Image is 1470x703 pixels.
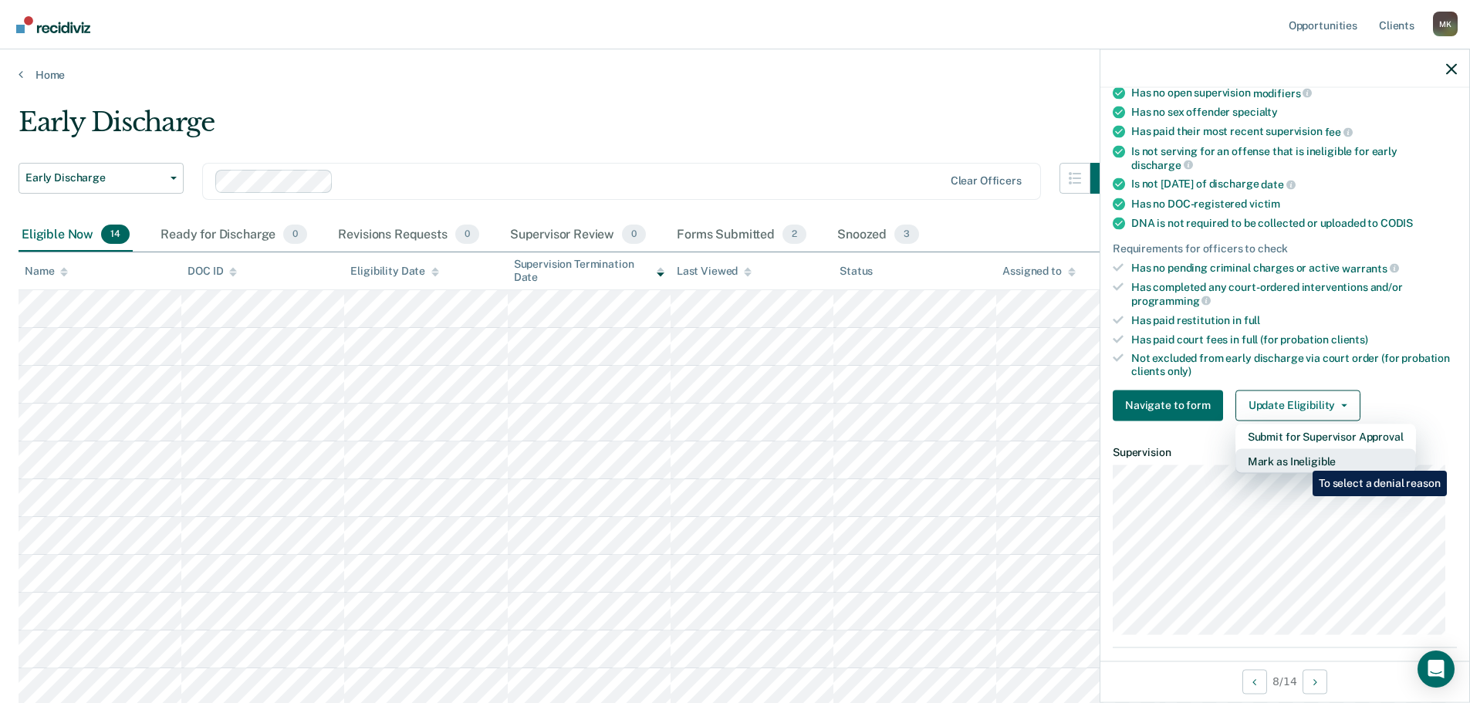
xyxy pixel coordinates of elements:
span: only) [1168,365,1191,377]
span: 14 [101,225,130,245]
div: Is not serving for an offense that is ineligible for early [1131,144,1457,171]
span: 0 [455,225,479,245]
div: Ready for Discharge [157,218,310,252]
div: Open Intercom Messenger [1418,651,1455,688]
div: Has paid restitution in [1131,313,1457,326]
div: Revisions Requests [335,218,482,252]
div: Eligible Now [19,218,133,252]
span: Early Discharge [25,171,164,184]
div: Supervisor Review [507,218,650,252]
div: Status [840,265,873,278]
span: 3 [894,225,919,245]
div: Has paid their most recent supervision [1131,125,1457,139]
span: fee [1325,126,1353,138]
div: DOC ID [188,265,237,278]
button: Profile dropdown button [1433,12,1458,36]
div: DNA is not required to be collected or uploaded to [1131,216,1457,229]
div: Forms Submitted [674,218,809,252]
button: Submit for Supervisor Approval [1235,424,1416,448]
div: Has no DOC-registered [1131,197,1457,210]
div: Clear officers [951,174,1022,188]
span: 0 [283,225,307,245]
button: Mark as Ineligible [1235,448,1416,473]
span: warrants [1342,262,1399,274]
div: Has completed any court-ordered interventions and/or [1131,281,1457,307]
div: M K [1433,12,1458,36]
span: clients) [1331,333,1368,345]
img: Recidiviz [16,16,90,33]
span: 0 [622,225,646,245]
div: Last Viewed [677,265,752,278]
span: victim [1249,197,1280,209]
span: specialty [1232,106,1278,118]
dt: Supervision [1113,445,1457,458]
span: discharge [1131,158,1193,171]
span: programming [1131,294,1211,306]
button: Navigate to form [1113,390,1223,421]
div: Has no pending criminal charges or active [1131,261,1457,275]
div: 8 / 14 [1100,661,1469,701]
span: CODIS [1380,216,1413,228]
a: Home [19,68,1451,82]
div: Name [25,265,68,278]
button: Next Opportunity [1303,669,1327,694]
button: Previous Opportunity [1242,669,1267,694]
div: Has no open supervision [1131,86,1457,100]
div: Early Discharge [19,106,1121,150]
div: Is not [DATE] of discharge [1131,177,1457,191]
span: full [1244,313,1260,326]
div: Not excluded from early discharge via court order (for probation clients [1131,352,1457,378]
div: Eligibility Date [350,265,439,278]
div: Has no sex offender [1131,106,1457,119]
div: Snoozed [834,218,922,252]
a: Navigate to form link [1113,390,1229,421]
div: Supervision Termination Date [514,258,664,284]
span: date [1261,178,1295,191]
div: Requirements for officers to check [1113,242,1457,255]
button: Update Eligibility [1235,390,1360,421]
div: Has paid court fees in full (for probation [1131,333,1457,346]
div: Assigned to [1002,265,1075,278]
span: modifiers [1253,86,1313,99]
span: 2 [782,225,806,245]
